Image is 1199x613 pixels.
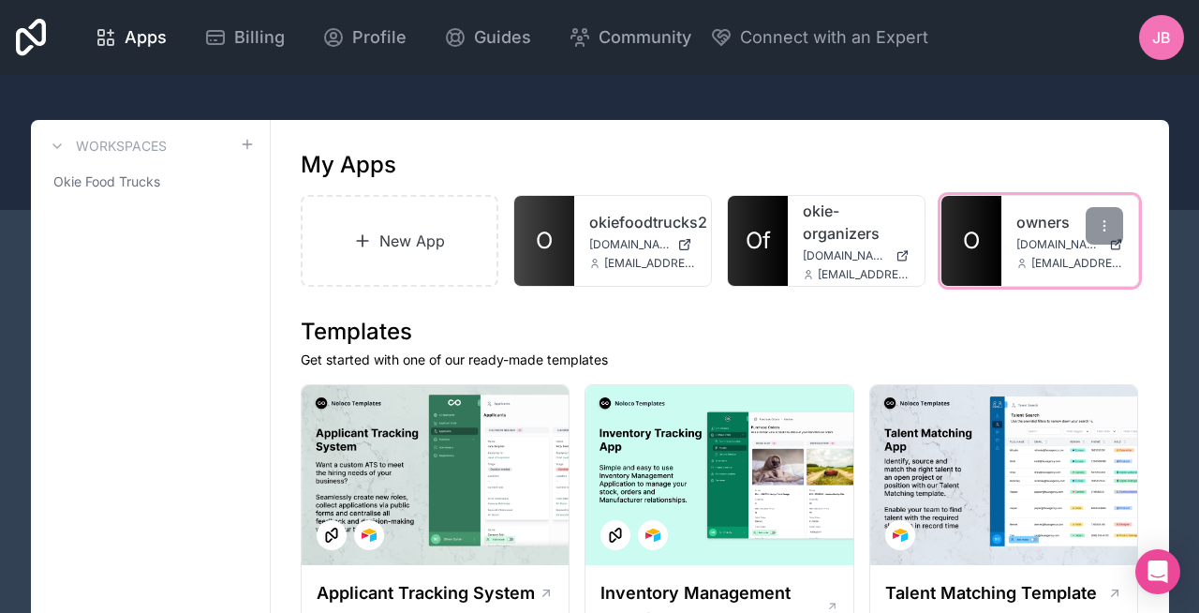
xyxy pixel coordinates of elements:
span: Profile [352,24,407,51]
a: Okie Food Trucks [46,165,255,199]
a: [DOMAIN_NAME] [1016,237,1123,252]
a: O [941,196,1001,286]
span: Of [746,226,771,256]
h1: Applicant Tracking System [317,580,535,606]
span: JB [1152,26,1171,49]
span: [DOMAIN_NAME] [1016,237,1102,252]
a: owners [1016,211,1123,233]
p: Get started with one of our ready-made templates [301,351,1139,369]
h1: Templates [301,317,1139,347]
span: Billing [234,24,285,51]
a: okiefoodtrucks2 [589,211,696,233]
a: okie-organizers [803,200,910,245]
h3: Workspaces [76,137,167,156]
a: Community [554,17,706,58]
span: [DOMAIN_NAME] [803,248,888,263]
a: Guides [429,17,546,58]
a: [DOMAIN_NAME] [803,248,910,263]
span: Connect with an Expert [740,24,928,51]
h1: Talent Matching Template [885,580,1097,606]
span: O [963,226,980,256]
a: New App [301,195,499,287]
span: [EMAIL_ADDRESS][DOMAIN_NAME] [604,256,696,271]
a: O [514,196,574,286]
span: [DOMAIN_NAME] [589,237,670,252]
button: Connect with an Expert [710,24,928,51]
a: [DOMAIN_NAME] [589,237,696,252]
a: Billing [189,17,300,58]
div: Open Intercom Messenger [1135,549,1180,594]
span: [EMAIL_ADDRESS][DOMAIN_NAME] [818,267,910,282]
span: Apps [125,24,167,51]
span: Guides [474,24,531,51]
span: [EMAIL_ADDRESS][DOMAIN_NAME] [1031,256,1123,271]
a: Workspaces [46,135,167,157]
h1: My Apps [301,150,396,180]
span: Community [599,24,691,51]
img: Airtable Logo [645,528,660,543]
a: Of [728,196,788,286]
img: Airtable Logo [362,528,377,543]
img: Airtable Logo [893,528,908,543]
span: Okie Food Trucks [53,172,160,191]
a: Profile [307,17,422,58]
a: Apps [80,17,182,58]
span: O [536,226,553,256]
